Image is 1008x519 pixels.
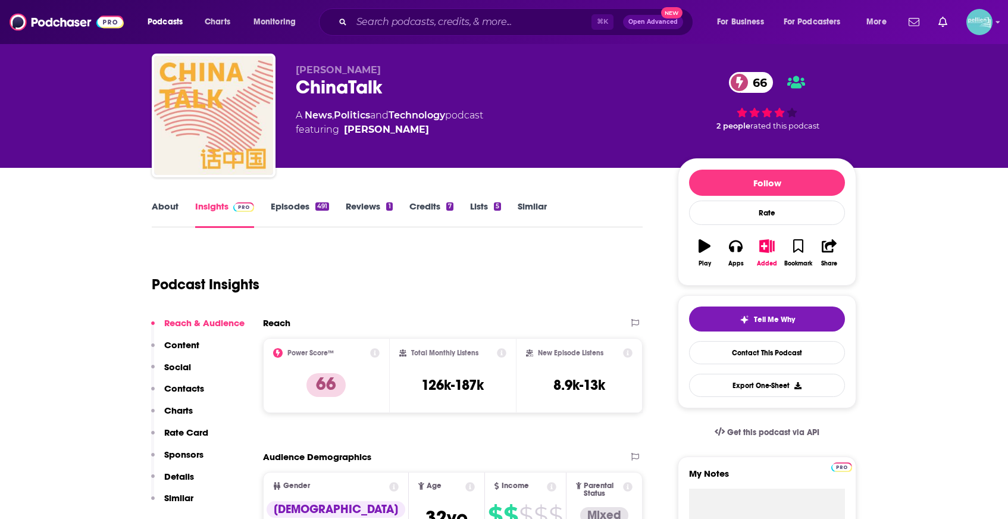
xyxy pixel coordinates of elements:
span: Tell Me Why [754,315,795,324]
div: Rate [689,201,845,225]
a: Get this podcast via API [705,418,829,447]
span: Logged in as JessicaPellien [966,9,993,35]
span: Parental Status [584,482,621,498]
button: tell me why sparkleTell Me Why [689,307,845,332]
img: ChinaTalk [154,56,273,175]
button: Charts [151,405,193,427]
button: Details [151,471,194,493]
button: open menu [858,12,901,32]
div: A podcast [296,108,483,137]
p: Similar [164,492,193,504]
h2: Reach [263,317,290,329]
div: 7 [446,202,453,211]
span: Age [427,482,442,490]
h2: New Episode Listens [538,349,603,357]
button: Bookmark [782,232,813,274]
a: 66 [729,72,773,93]
a: Similar [518,201,547,228]
a: Reviews1 [346,201,392,228]
a: Technology [389,110,445,121]
div: Added [757,260,777,267]
h2: Total Monthly Listens [411,349,478,357]
span: Podcasts [148,14,183,30]
button: Added [752,232,782,274]
span: , [332,110,334,121]
button: Export One-Sheet [689,374,845,397]
div: Search podcasts, credits, & more... [330,8,705,36]
span: Get this podcast via API [727,427,819,437]
div: [DEMOGRAPHIC_DATA] [267,501,405,518]
span: Income [502,482,529,490]
div: 5 [494,202,501,211]
a: InsightsPodchaser Pro [195,201,254,228]
a: Credits7 [409,201,453,228]
span: [PERSON_NAME] [296,64,381,76]
a: Pro website [831,461,852,472]
span: featuring [296,123,483,137]
a: News [305,110,332,121]
span: and [370,110,389,121]
div: 66 2 peoplerated this podcast [678,64,856,138]
button: open menu [245,12,311,32]
button: Content [151,339,199,361]
button: Reach & Audience [151,317,245,339]
a: Show notifications dropdown [934,12,952,32]
div: 1 [386,202,392,211]
a: Contact This Podcast [689,341,845,364]
div: 491 [315,202,329,211]
span: ⌘ K [591,14,613,30]
h2: Power Score™ [287,349,334,357]
img: Podchaser Pro [233,202,254,212]
button: Sponsors [151,449,204,471]
h1: Podcast Insights [152,276,259,293]
img: Podchaser Pro [831,462,852,472]
a: Lists5 [470,201,501,228]
button: Open AdvancedNew [623,15,683,29]
p: Charts [164,405,193,416]
button: Contacts [151,383,204,405]
img: Podchaser - Follow, Share and Rate Podcasts [10,11,124,33]
input: Search podcasts, credits, & more... [352,12,591,32]
label: My Notes [689,468,845,489]
p: 66 [306,373,346,397]
div: Share [821,260,837,267]
div: Bookmark [784,260,812,267]
span: Gender [283,482,310,490]
h3: 126k-187k [421,376,484,394]
button: Social [151,361,191,383]
span: New [661,7,683,18]
span: For Business [717,14,764,30]
p: Social [164,361,191,373]
button: open menu [139,12,198,32]
span: Monitoring [253,14,296,30]
a: Charts [197,12,237,32]
span: More [866,14,887,30]
span: Charts [205,14,230,30]
div: Apps [728,260,744,267]
button: Play [689,232,720,274]
button: open menu [709,12,779,32]
a: Episodes491 [271,201,329,228]
a: Jordan Schneider [344,123,429,137]
p: Details [164,471,194,482]
a: Politics [334,110,370,121]
button: Follow [689,170,845,196]
p: Contacts [164,383,204,394]
h2: Audience Demographics [263,451,371,462]
p: Content [164,339,199,351]
span: 2 people [716,121,750,130]
span: For Podcasters [784,14,841,30]
p: Sponsors [164,449,204,460]
div: Play [699,260,711,267]
button: Show profile menu [966,9,993,35]
p: Rate Card [164,427,208,438]
button: Rate Card [151,427,208,449]
a: Show notifications dropdown [904,12,924,32]
a: About [152,201,179,228]
button: Apps [720,232,751,274]
span: Open Advanced [628,19,678,25]
span: rated this podcast [750,121,819,130]
button: Share [814,232,845,274]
